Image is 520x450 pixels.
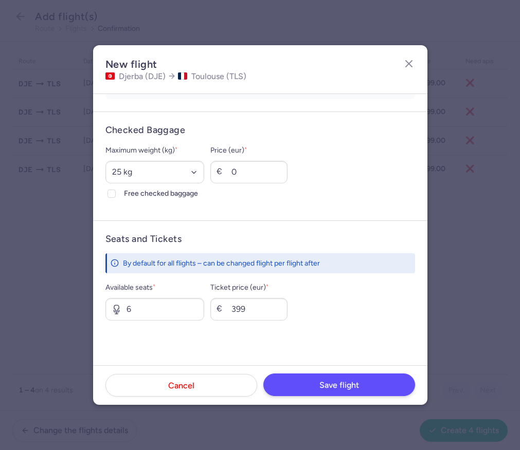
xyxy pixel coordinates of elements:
[217,304,227,314] div: €
[210,161,288,183] input: 00
[105,58,246,71] h2: New flight
[107,190,116,198] input: Free checked baggage
[124,188,205,200] span: Free checked baggage
[105,124,415,136] h4: Checked Baggage
[319,381,359,390] span: Save flight
[123,258,392,268] div: By default for all flights – can be changed flight per flight after
[105,298,205,321] input: 000
[105,233,415,245] h4: Seats and Tickets
[210,298,288,321] input: 0000
[217,167,227,177] div: €
[105,374,257,397] button: Cancel
[210,144,288,157] label: Price (eur)
[105,282,205,294] label: Available seats
[263,373,415,396] button: Save flight
[105,144,205,157] label: Maximum weight (kg)
[210,282,288,294] label: Ticket price (eur)
[105,71,246,81] h4: Djerba (DJE) Toulouse (TLS)
[168,381,194,390] span: Cancel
